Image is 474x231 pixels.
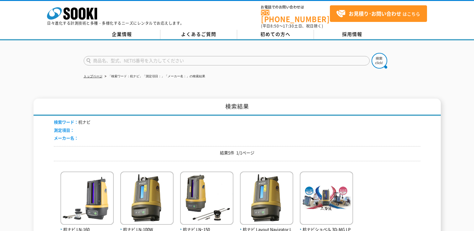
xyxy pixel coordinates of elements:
[349,10,401,17] strong: お見積り･お問い合わせ
[240,172,293,226] img: Layout Navigator LN-100※取扱終了
[47,21,184,25] p: 日々進化する計測技術と多種・多様化するニーズにレンタルでお応えします。
[60,172,114,226] img: LN-160
[372,53,387,69] img: btn_search.png
[261,5,330,9] span: お電話でのお問い合わせは
[34,99,441,116] h1: 検索結果
[180,172,233,226] img: LNｰ150
[103,73,205,80] li: 「検索ワード：杭ナビ」「測定項目：」「メーカー名：」の検索結果
[84,74,102,78] a: トップページ
[261,10,330,23] a: [PHONE_NUMBER]
[54,135,78,141] span: メーカー名：
[54,150,420,156] p: 結果5件 1/1ページ
[261,23,323,29] span: (平日 ～ 土日、祝日除く)
[84,30,160,39] a: 企業情報
[160,30,237,39] a: よくあるご質問
[260,31,290,38] span: 初めての方へ
[54,127,74,133] span: 測定項目：
[336,9,420,18] span: はこちら
[314,30,391,39] a: 採用情報
[84,56,370,65] input: 商品名、型式、NETIS番号を入力してください
[237,30,314,39] a: 初めての方へ
[330,5,427,22] a: お見積り･お問い合わせはこちら
[54,119,91,126] li: 杭ナビ
[270,23,279,29] span: 8:50
[283,23,294,29] span: 17:30
[54,119,78,125] span: 検索ワード：
[120,172,174,226] img: LN-100W
[300,172,353,226] img: X-M3xLN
